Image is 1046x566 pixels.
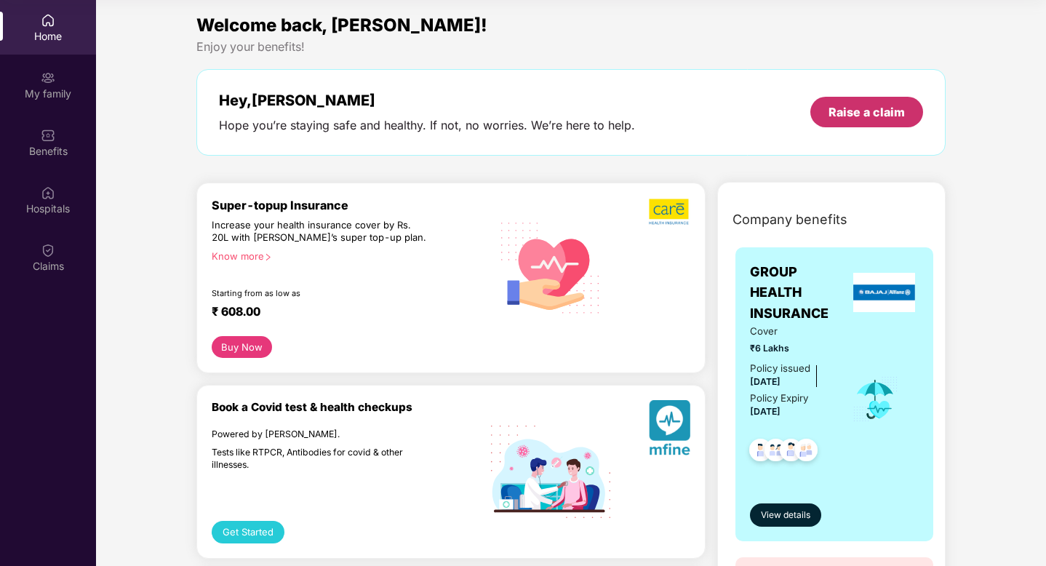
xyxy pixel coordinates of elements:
button: View details [750,503,821,527]
span: Cover [750,324,832,339]
div: Powered by [PERSON_NAME]. [212,429,428,440]
img: svg+xml;base64,PHN2ZyB4bWxucz0iaHR0cDovL3d3dy53My5vcmcvMjAwMC9zdmciIHdpZHRoPSI0OC45NDMiIGhlaWdodD... [743,434,778,470]
span: Welcome back, [PERSON_NAME]! [196,15,487,36]
img: b5dec4f62d2307b9de63beb79f102df3.png [649,198,690,226]
div: Policy Expiry [750,391,808,406]
div: Super-topup Insurance [212,198,491,212]
button: Get Started [212,521,284,543]
div: ₹ 608.00 [212,304,476,322]
img: svg+xml;base64,PHN2ZyBpZD0iQmVuZWZpdHMiIHhtbG5zPSJodHRwOi8vd3d3LnczLm9yZy8yMDAwL3N2ZyIgd2lkdGg9Ij... [41,128,55,143]
img: svg+xml;base64,PHN2ZyB4bWxucz0iaHR0cDovL3d3dy53My5vcmcvMjAwMC9zdmciIHdpZHRoPSI0OC45MTUiIGhlaWdodD... [758,434,794,470]
div: Know more [212,250,482,260]
button: Buy Now [212,336,272,358]
img: svg+xml;base64,PHN2ZyBpZD0iSG9tZSIgeG1sbnM9Imh0dHA6Ly93d3cudzMub3JnLzIwMDAvc3ZnIiB3aWR0aD0iMjAiIG... [41,13,55,28]
span: [DATE] [750,406,780,417]
span: [DATE] [750,376,780,387]
img: icon [852,375,899,423]
div: Hope you’re staying safe and healthy. If not, no worries. We’re here to help. [219,118,635,133]
div: Starting from as low as [212,288,429,298]
img: insurerLogo [853,273,916,312]
span: GROUP HEALTH INSURANCE [750,262,850,324]
img: svg+xml;base64,PHN2ZyB4bWxucz0iaHR0cDovL3d3dy53My5vcmcvMjAwMC9zdmciIHdpZHRoPSI0OC45NDMiIGhlaWdodD... [773,434,809,470]
span: ₹6 Lakhs [750,341,832,355]
div: Increase your health insurance cover by Rs. 20L with [PERSON_NAME]’s super top-up plan. [212,219,428,244]
img: svg+xml;base64,PHN2ZyB4bWxucz0iaHR0cDovL3d3dy53My5vcmcvMjAwMC9zdmciIHdpZHRoPSIxOTIiIGhlaWdodD0iMT... [491,426,611,518]
img: svg+xml;base64,PHN2ZyB4bWxucz0iaHR0cDovL3d3dy53My5vcmcvMjAwMC9zdmciIHdpZHRoPSI0OC45NDMiIGhlaWdodD... [789,434,824,470]
img: svg+xml;base64,PHN2ZyB4bWxucz0iaHR0cDovL3d3dy53My5vcmcvMjAwMC9zdmciIHhtbG5zOnhsaW5rPSJodHRwOi8vd3... [649,400,690,461]
img: svg+xml;base64,PHN2ZyBpZD0iQ2xhaW0iIHhtbG5zPSJodHRwOi8vd3d3LnczLm9yZy8yMDAwL3N2ZyIgd2lkdGg9IjIwIi... [41,243,55,258]
div: Policy issued [750,361,810,376]
img: svg+xml;base64,PHN2ZyBpZD0iSG9zcGl0YWxzIiB4bWxucz0iaHR0cDovL3d3dy53My5vcmcvMjAwMC9zdmciIHdpZHRoPS... [41,186,55,200]
img: svg+xml;base64,PHN2ZyB4bWxucz0iaHR0cDovL3d3dy53My5vcmcvMjAwMC9zdmciIHhtbG5zOnhsaW5rPSJodHRwOi8vd3... [491,206,611,327]
div: Raise a claim [829,104,905,120]
span: View details [761,509,810,522]
div: Hey, [PERSON_NAME] [219,92,635,109]
div: Tests like RTPCR, Antibodies for covid & other illnesses. [212,447,428,471]
span: Company benefits [732,210,847,230]
div: Enjoy your benefits! [196,39,946,55]
div: Book a Covid test & health checkups [212,400,491,414]
img: svg+xml;base64,PHN2ZyB3aWR0aD0iMjAiIGhlaWdodD0iMjAiIHZpZXdCb3g9IjAgMCAyMCAyMCIgZmlsbD0ibm9uZSIgeG... [41,71,55,85]
span: right [264,253,272,261]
